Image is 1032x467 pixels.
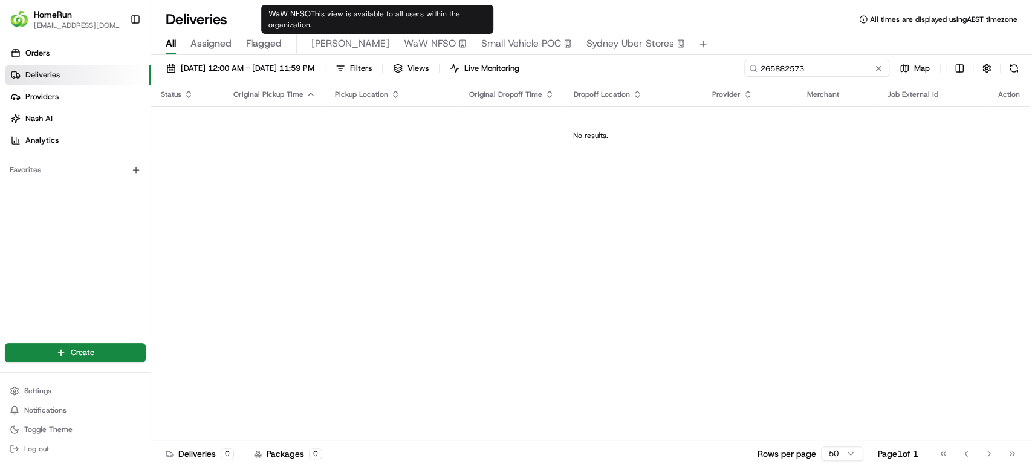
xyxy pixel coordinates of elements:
button: Live Monitoring [444,60,525,77]
span: All times are displayed using AEST timezone [870,15,1017,24]
span: Analytics [25,135,59,146]
span: WaW NFSO [404,36,456,51]
button: [EMAIL_ADDRESS][DOMAIN_NAME] [34,21,120,30]
span: Settings [24,386,51,396]
button: Map [894,60,935,77]
span: Dropoff Location [574,90,630,99]
span: Flagged [246,36,282,51]
a: Orders [5,44,151,63]
div: Page 1 of 1 [878,448,918,460]
span: [DATE] 12:00 AM - [DATE] 11:59 PM [181,63,314,74]
a: Nash AI [5,109,151,128]
span: Orders [25,48,50,59]
div: 0 [309,448,322,459]
img: HomeRun [10,10,29,29]
span: Log out [24,444,49,454]
button: Log out [5,440,146,457]
span: Original Pickup Time [233,90,303,99]
div: WaW NFSO [261,5,493,34]
span: Providers [25,91,59,102]
span: Live Monitoring [464,63,519,74]
button: Views [388,60,434,77]
span: Map [914,63,930,74]
span: Status [161,90,181,99]
span: Small Vehicle POC [481,36,561,51]
button: HomeRun [34,8,72,21]
button: HomeRunHomeRun[EMAIL_ADDRESS][DOMAIN_NAME] [5,5,125,34]
span: This view is available to all users within the organization. [268,9,460,30]
button: Filters [330,60,377,77]
span: [PERSON_NAME] [311,36,389,51]
button: Create [5,343,146,362]
div: Packages [254,448,322,460]
span: Job External Id [888,90,938,99]
h1: Deliveries [166,10,227,29]
span: All [166,36,176,51]
button: [DATE] 12:00 AM - [DATE] 11:59 PM [161,60,320,77]
span: Views [407,63,429,74]
span: Toggle Theme [24,425,73,434]
span: Pickup Location [335,90,388,99]
div: Action [998,90,1020,99]
a: Deliveries [5,65,151,85]
span: Merchant [807,90,839,99]
input: Type to search [744,60,889,77]
span: Notifications [24,405,67,415]
button: Settings [5,382,146,399]
span: Sydney Uber Stores [586,36,674,51]
span: Original Dropoff Time [469,90,542,99]
div: Deliveries [166,448,234,460]
a: Analytics [5,131,151,150]
button: Toggle Theme [5,421,146,438]
span: Provider [712,90,741,99]
div: Favorites [5,160,146,180]
span: Nash AI [25,113,53,124]
div: 0 [221,448,234,459]
span: Create [71,347,94,358]
button: Notifications [5,402,146,419]
div: No results. [156,131,1025,140]
span: Assigned [190,36,232,51]
span: Filters [350,63,372,74]
p: Rows per page [758,448,816,460]
button: Refresh [1005,60,1022,77]
a: Providers [5,87,151,106]
span: Deliveries [25,70,60,80]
